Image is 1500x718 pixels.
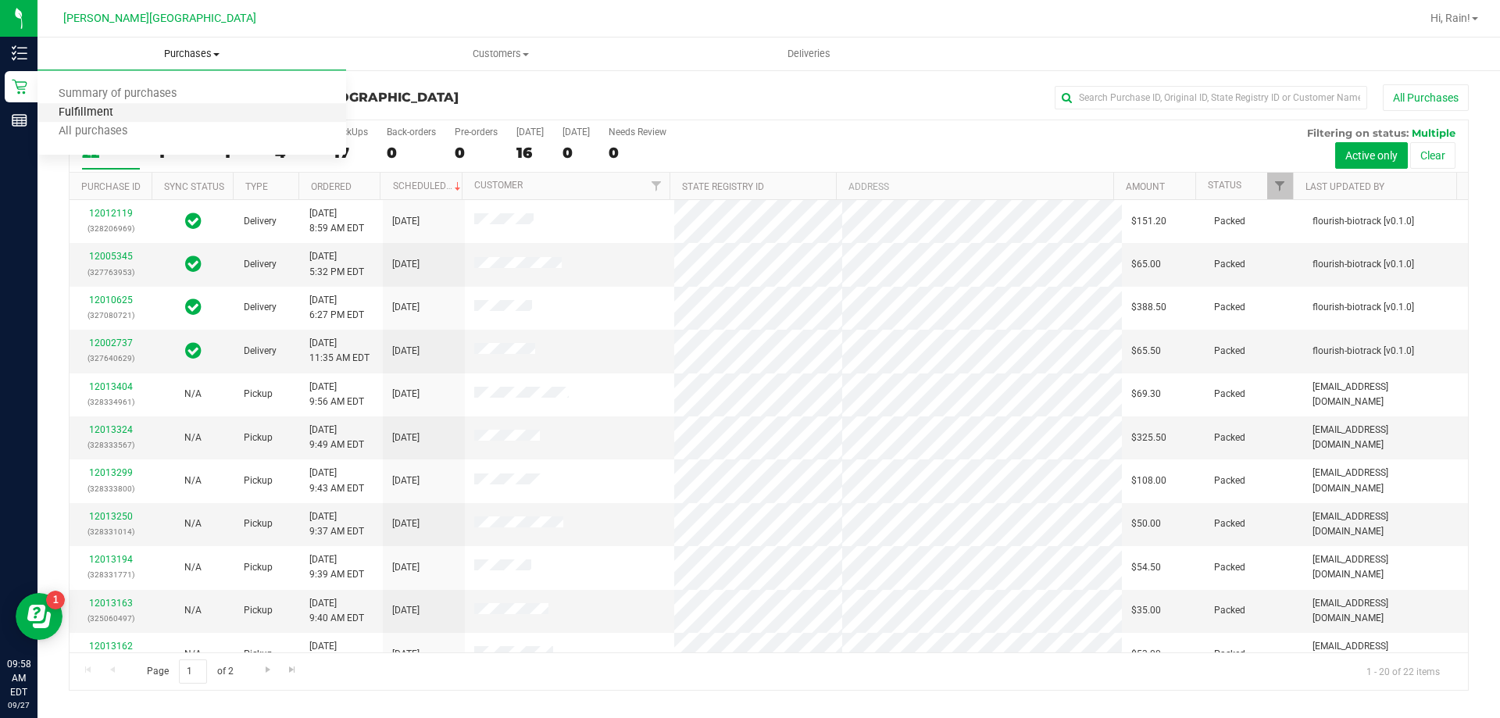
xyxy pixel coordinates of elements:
span: [DATE] [392,603,420,618]
p: (328334961) [79,395,142,409]
span: Pickup [244,560,273,575]
p: (328206969) [79,221,142,236]
span: [DATE] 9:39 AM EDT [309,552,364,582]
span: $54.50 [1131,560,1161,575]
span: [DATE] [392,214,420,229]
p: (328333800) [79,481,142,496]
span: [EMAIL_ADDRESS][DOMAIN_NAME] [1312,639,1459,669]
button: N/A [184,516,202,531]
span: Customers [347,47,654,61]
span: [EMAIL_ADDRESS][DOMAIN_NAME] [1312,596,1459,626]
span: $325.50 [1131,430,1166,445]
a: 12013324 [89,424,133,435]
a: Last Updated By [1305,181,1384,192]
span: [EMAIL_ADDRESS][DOMAIN_NAME] [1312,423,1459,452]
span: Not Applicable [184,562,202,573]
inline-svg: Inventory [12,45,27,61]
span: [DATE] 9:56 AM EDT [309,380,364,409]
span: Not Applicable [184,388,202,399]
a: Go to the next page [256,659,279,680]
button: N/A [184,473,202,488]
div: [DATE] [516,127,544,138]
span: Packed [1214,603,1245,618]
button: Active only [1335,142,1408,169]
span: $388.50 [1131,300,1166,315]
span: In Sync [185,210,202,232]
a: 12012119 [89,208,133,219]
span: [DATE] [392,257,420,272]
a: Status [1208,180,1241,191]
div: Needs Review [609,127,666,138]
p: (327763953) [79,265,142,280]
span: Packed [1214,516,1245,531]
span: Deliveries [766,47,852,61]
span: All purchases [37,125,148,138]
span: Packed [1214,473,1245,488]
div: 0 [562,144,590,162]
span: $65.50 [1131,344,1161,359]
p: (327080721) [79,308,142,323]
a: 12013163 [89,598,133,609]
span: [EMAIL_ADDRESS][DOMAIN_NAME] [1312,552,1459,582]
span: Not Applicable [184,648,202,659]
button: N/A [184,560,202,575]
span: $108.00 [1131,473,1166,488]
button: N/A [184,387,202,402]
div: Back-orders [387,127,436,138]
a: 12013404 [89,381,133,392]
span: [DATE] 5:32 PM EDT [309,249,364,279]
input: 1 [179,659,207,684]
button: All Purchases [1383,84,1469,111]
span: [DATE] [392,560,420,575]
p: (328331014) [79,524,142,539]
span: Not Applicable [184,432,202,443]
span: Delivery [244,300,277,315]
inline-svg: Reports [12,113,27,128]
span: Not Applicable [184,475,202,486]
a: 12005345 [89,251,133,262]
span: Pickup [244,473,273,488]
span: [DATE] 9:49 AM EDT [309,423,364,452]
span: Multiple [1412,127,1455,139]
a: Ordered [311,181,352,192]
span: Packed [1214,214,1245,229]
span: Not Applicable [184,518,202,529]
span: [DATE] 9:37 AM EDT [309,509,364,539]
span: Filtering on status: [1307,127,1409,139]
a: 12002737 [89,338,133,348]
span: $35.00 [1131,603,1161,618]
span: $151.20 [1131,214,1166,229]
span: [DATE] [392,473,420,488]
a: 12010625 [89,295,133,305]
button: N/A [184,603,202,618]
span: [DATE] 9:40 AM EDT [309,596,364,626]
span: Delivery [244,344,277,359]
span: Packed [1214,300,1245,315]
span: flourish-biotrack [v0.1.0] [1312,344,1414,359]
input: Search Purchase ID, Original ID, State Registry ID or Customer Name... [1055,86,1367,109]
a: Type [245,181,268,192]
span: In Sync [185,253,202,275]
a: Sync Status [164,181,224,192]
div: 16 [516,144,544,162]
span: 1 - 20 of 22 items [1354,659,1452,683]
a: Customers [346,38,655,70]
a: 12013250 [89,511,133,522]
iframe: Resource center unread badge [46,591,65,609]
span: [EMAIL_ADDRESS][DOMAIN_NAME] [1312,466,1459,495]
span: [EMAIL_ADDRESS][DOMAIN_NAME] [1312,509,1459,539]
span: [DATE] [392,430,420,445]
span: Packed [1214,257,1245,272]
span: Hi, Rain! [1430,12,1470,24]
span: [DATE] 9:43 AM EDT [309,466,364,495]
span: Pickup [244,387,273,402]
span: Delivery [244,214,277,229]
span: Packed [1214,647,1245,662]
a: Amount [1126,181,1165,192]
div: 0 [609,144,666,162]
p: (328331771) [79,567,142,582]
span: [DATE] 9:48 AM EDT [309,639,364,669]
span: Summary of purchases [37,88,198,101]
span: [PERSON_NAME][GEOGRAPHIC_DATA] [63,12,256,25]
